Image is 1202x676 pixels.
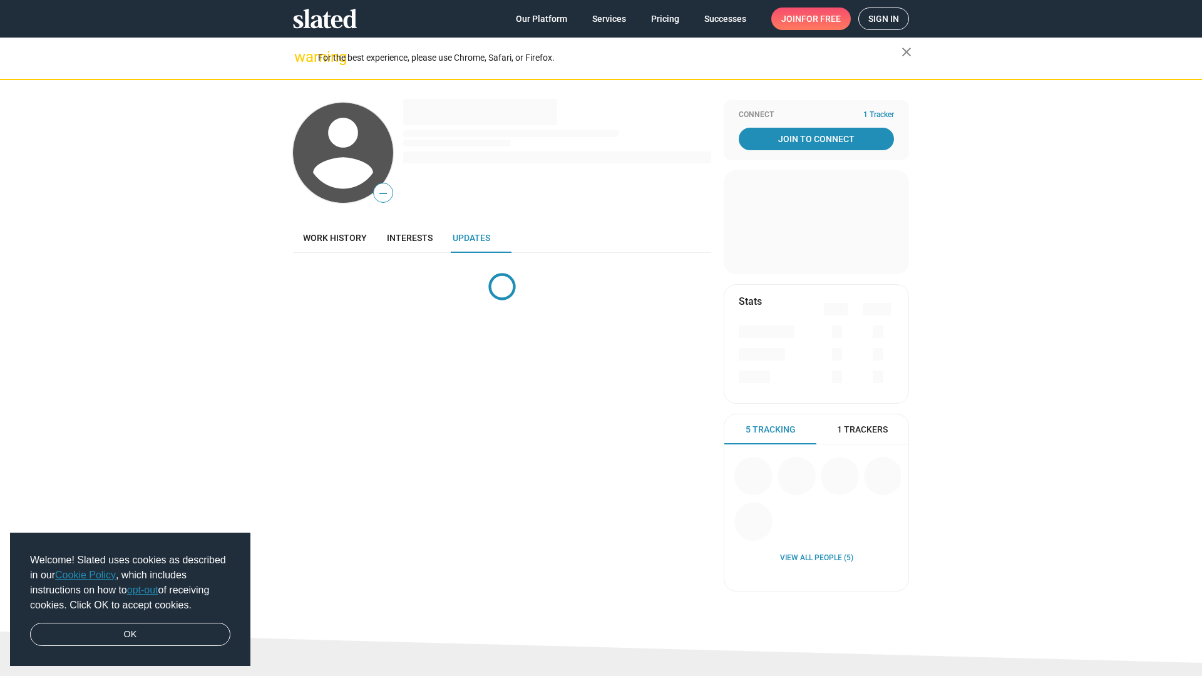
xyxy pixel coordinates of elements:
[739,110,894,120] div: Connect
[516,8,567,30] span: Our Platform
[694,8,756,30] a: Successes
[387,233,433,243] span: Interests
[651,8,679,30] span: Pricing
[704,8,746,30] span: Successes
[641,8,689,30] a: Pricing
[739,128,894,150] a: Join To Connect
[863,110,894,120] span: 1 Tracker
[303,233,367,243] span: Work history
[318,49,902,66] div: For the best experience, please use Chrome, Safari, or Firefox.
[294,49,309,64] mat-icon: warning
[55,570,116,580] a: Cookie Policy
[506,8,577,30] a: Our Platform
[741,128,891,150] span: Join To Connect
[801,8,841,30] span: for free
[293,223,377,253] a: Work history
[837,424,888,436] span: 1 Trackers
[377,223,443,253] a: Interests
[374,185,393,202] span: —
[868,8,899,29] span: Sign in
[771,8,851,30] a: Joinfor free
[899,44,914,59] mat-icon: close
[739,295,762,308] mat-card-title: Stats
[858,8,909,30] a: Sign in
[30,623,230,647] a: dismiss cookie message
[746,424,796,436] span: 5 Tracking
[30,553,230,613] span: Welcome! Slated uses cookies as described in our , which includes instructions on how to of recei...
[10,533,250,667] div: cookieconsent
[781,8,841,30] span: Join
[582,8,636,30] a: Services
[453,233,490,243] span: Updates
[780,553,853,563] a: View all People (5)
[443,223,500,253] a: Updates
[127,585,158,595] a: opt-out
[592,8,626,30] span: Services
